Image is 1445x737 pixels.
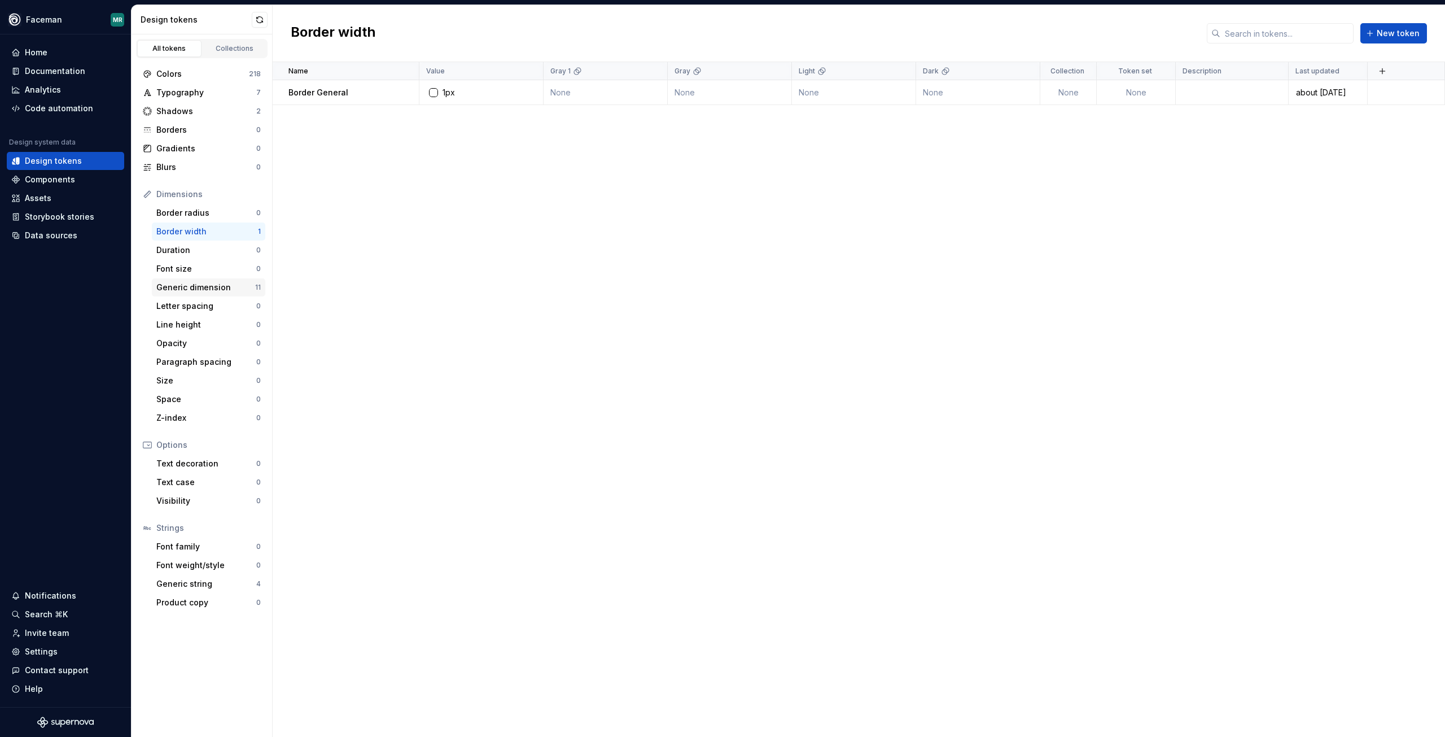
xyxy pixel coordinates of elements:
div: 0 [256,163,261,172]
div: 0 [256,208,261,217]
a: Font family0 [152,538,265,556]
p: Last updated [1295,67,1339,76]
div: 11 [255,283,261,292]
div: 0 [256,302,261,311]
a: Border radius0 [152,204,265,222]
img: 87d06435-c97f-426c-aa5d-5eb8acd3d8b3.png [8,13,21,27]
div: 0 [256,561,261,570]
div: Dimensions [156,189,261,200]
div: Settings [25,646,58,657]
p: Gray 1 [550,67,571,76]
button: Notifications [7,587,124,605]
div: Space [156,394,256,405]
div: Collections [207,44,263,53]
p: Token set [1118,67,1152,76]
button: New token [1360,23,1427,43]
div: Storybook stories [25,211,94,223]
div: 1px [443,87,455,98]
a: Letter spacing0 [152,297,265,315]
div: 0 [256,459,261,468]
div: Typography [156,87,256,98]
div: MR [113,15,122,24]
div: 0 [256,496,261,505]
a: Line height0 [152,316,265,334]
svg: Supernova Logo [37,717,94,728]
div: Border radius [156,207,256,219]
div: 218 [249,69,261,79]
a: Settings [7,643,124,661]
div: Design tokens [25,155,82,167]
div: 0 [256,339,261,348]
div: Generic dimension [156,282,255,293]
div: 0 [256,598,261,607]
a: Code automation [7,99,124,117]
a: Paragraph spacing0 [152,353,265,371]
div: Duration [156,245,256,256]
p: Description [1183,67,1221,76]
td: None [668,80,792,105]
div: Assets [25,193,51,204]
div: 0 [256,357,261,367]
div: Components [25,174,75,185]
div: 0 [256,264,261,273]
div: Blurs [156,162,256,173]
p: Border General [288,87,348,98]
a: Font size0 [152,260,265,278]
button: Contact support [7,661,124,679]
div: Strings [156,522,261,534]
div: 0 [256,144,261,153]
td: None [792,80,916,105]
button: FacemanMR [2,7,129,32]
div: 0 [256,542,261,551]
a: Text case0 [152,473,265,491]
div: Text case [156,477,256,488]
p: Gray [675,67,690,76]
p: Light [799,67,815,76]
div: Home [25,47,47,58]
div: Line height [156,319,256,330]
a: Size0 [152,372,265,390]
a: Visibility0 [152,492,265,510]
a: Border width1 [152,223,265,241]
a: Borders0 [138,121,265,139]
div: Text decoration [156,458,256,469]
p: Dark [923,67,939,76]
a: Product copy0 [152,594,265,612]
a: Typography7 [138,84,265,102]
div: All tokens [141,44,198,53]
div: Font size [156,263,256,274]
a: Documentation [7,62,124,80]
div: 1 [258,227,261,236]
div: Invite team [25,627,69,639]
div: Data sources [25,230,77,241]
div: Notifications [25,590,76,601]
a: Opacity0 [152,334,265,352]
td: None [1097,80,1176,105]
div: Analytics [25,84,61,95]
div: Design tokens [141,14,252,25]
div: Generic string [156,578,256,590]
div: 0 [256,395,261,404]
p: Value [426,67,445,76]
div: 7 [256,88,261,97]
div: Colors [156,68,249,80]
div: Shadows [156,106,256,117]
div: Paragraph spacing [156,356,256,368]
a: Z-index0 [152,409,265,427]
div: 2 [256,107,261,116]
div: Borders [156,124,256,136]
div: 0 [256,376,261,385]
p: Collection [1050,67,1084,76]
a: Gradients0 [138,139,265,158]
div: Documentation [25,66,85,77]
div: Contact support [25,665,89,676]
div: Options [156,439,261,451]
a: Font weight/style0 [152,556,265,574]
div: Faceman [26,14,62,25]
div: 0 [256,320,261,329]
div: Size [156,375,256,386]
div: 4 [256,579,261,588]
div: 0 [256,413,261,422]
a: Home [7,43,124,62]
